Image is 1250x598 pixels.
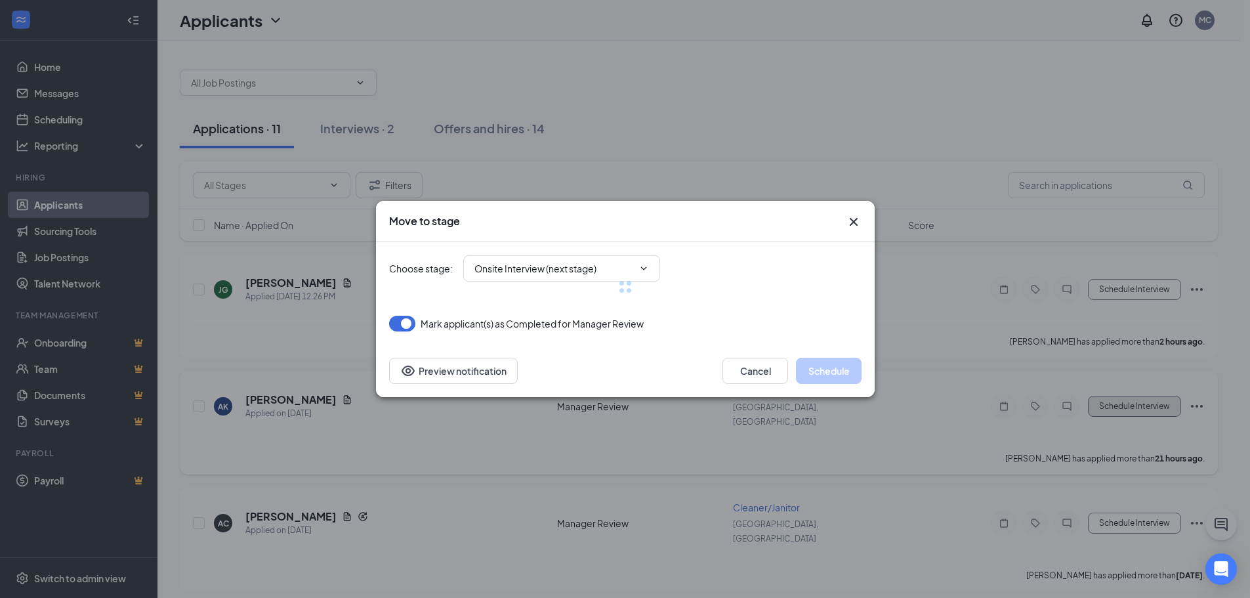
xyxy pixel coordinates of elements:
button: Close [846,214,862,230]
button: Schedule [796,358,862,384]
h3: Move to stage [389,214,460,228]
div: Open Intercom Messenger [1205,553,1237,585]
svg: Eye [400,363,416,379]
button: Cancel [722,358,788,384]
button: Preview notificationEye [389,358,518,384]
svg: Cross [846,214,862,230]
